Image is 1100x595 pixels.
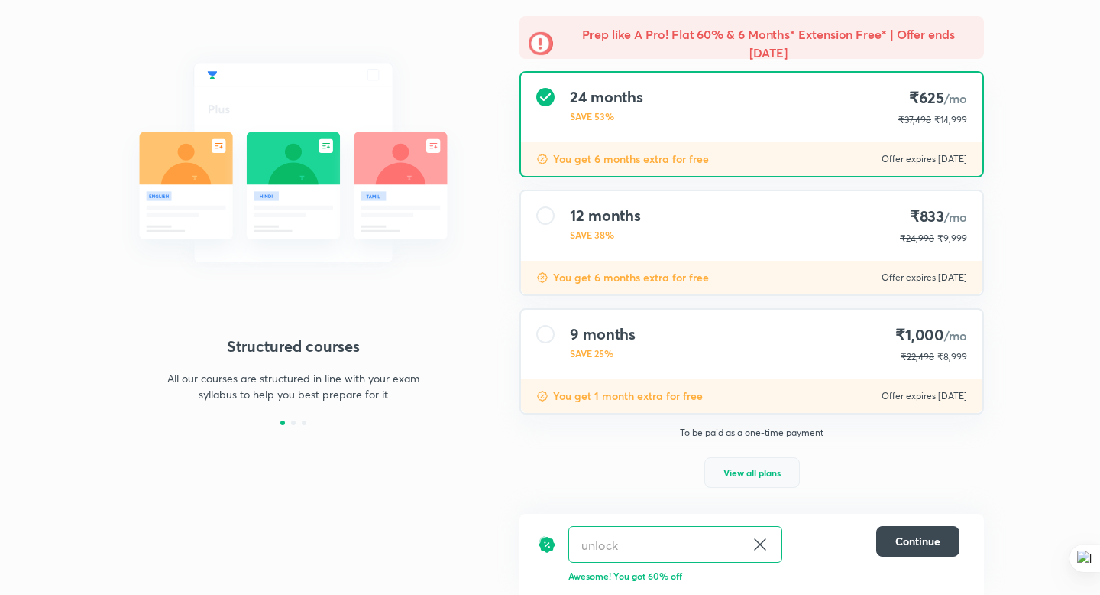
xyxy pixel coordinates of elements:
h4: ₹833 [900,206,967,227]
span: View all plans [723,465,781,480]
span: ₹8,999 [937,351,967,363]
span: ₹14,999 [934,114,967,125]
h4: 9 months [570,325,636,343]
h4: 24 months [570,88,643,106]
p: You get 1 month extra for free [553,389,703,404]
button: Continue [876,526,959,557]
span: ₹9,999 [937,232,967,244]
img: discount [536,271,548,284]
input: Have a referral code? [569,527,745,563]
img: - [529,31,553,56]
p: You get 6 months extra for free [553,151,709,167]
p: Offer expires [DATE] [882,271,967,284]
h4: Structured courses [116,335,471,358]
h4: 12 months [570,206,641,225]
p: All our courses are structured in line with your exam syllabus to help you best prepare for it [160,370,426,402]
p: Offer expires [DATE] [882,390,967,402]
p: To be paid as a one-time payment [507,427,996,439]
p: ₹37,498 [898,113,931,127]
p: SAVE 38% [570,228,641,242]
span: /mo [944,90,967,106]
p: ₹24,998 [900,232,934,245]
p: SAVE 53% [570,109,643,123]
img: discount [538,526,556,563]
p: Offer expires [DATE] [882,153,967,165]
button: View all plans [704,457,800,488]
span: /mo [944,209,967,225]
p: Awesome! You got 60% off [568,569,959,583]
h4: ₹625 [898,88,967,109]
span: /mo [944,327,967,343]
h4: ₹1,000 [895,325,967,346]
img: discount [536,153,548,165]
img: discount [536,390,548,402]
p: You get 6 months extra for free [553,270,709,285]
h5: Prep like A Pro! Flat 60% & 6 Months* Extension Free* | Offer ends [DATE] [562,25,975,62]
span: Continue [895,534,940,549]
img: daily_live_classes_be8fa5af21.svg [116,30,471,296]
p: ₹22,498 [901,350,934,364]
p: SAVE 25% [570,346,636,360]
